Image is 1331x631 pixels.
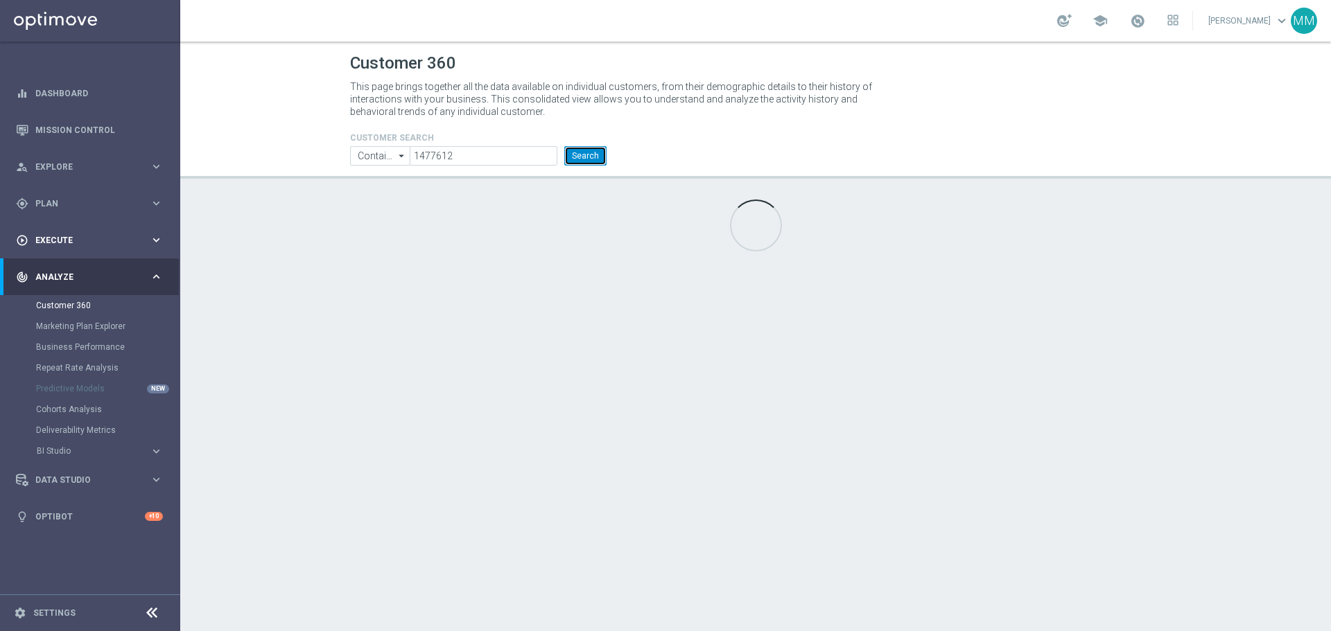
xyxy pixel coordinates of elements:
[16,161,150,173] div: Explore
[150,473,163,486] i: keyboard_arrow_right
[145,512,163,521] div: +10
[150,445,163,458] i: keyboard_arrow_right
[15,474,164,486] button: Data Studio keyboard_arrow_right
[36,420,179,441] div: Deliverability Metrics
[16,234,28,247] i: play_circle_outline
[16,161,28,173] i: person_search
[36,337,179,357] div: Business Performance
[35,199,150,208] span: Plan
[147,384,169,393] div: NEW
[16,197,150,210] div: Plan
[16,75,163,112] div: Dashboard
[35,112,163,148] a: Mission Control
[1291,8,1317,34] div: MM
[15,272,164,283] button: track_changes Analyze keyboard_arrow_right
[150,233,163,247] i: keyboard_arrow_right
[16,234,150,247] div: Execute
[15,235,164,246] button: play_circle_outline Execute keyboard_arrow_right
[35,163,150,171] span: Explore
[16,112,163,148] div: Mission Control
[35,75,163,112] a: Dashboard
[350,133,607,143] h4: CUSTOMER SEARCH
[36,445,164,456] button: BI Studio keyboard_arrow_right
[1207,10,1291,31] a: [PERSON_NAME]keyboard_arrow_down
[35,498,145,535] a: Optibot
[33,609,76,617] a: Settings
[350,80,884,118] p: This page brings together all the data available on individual customers, from their demographic ...
[36,341,144,353] a: Business Performance
[14,607,26,619] i: settings
[37,447,136,455] span: BI Studio
[36,321,144,332] a: Marketing Plan Explorer
[150,270,163,283] i: keyboard_arrow_right
[395,147,409,165] i: arrow_drop_down
[36,362,144,373] a: Repeat Rate Analysis
[150,197,163,210] i: keyboard_arrow_right
[36,300,144,311] a: Customer 360
[16,271,150,283] div: Analyze
[36,441,179,461] div: BI Studio
[16,498,163,535] div: Optibot
[36,295,179,316] div: Customer 360
[350,53,1161,73] h1: Customer 360
[150,160,163,173] i: keyboard_arrow_right
[16,197,28,210] i: gps_fixed
[35,236,150,245] span: Execute
[1274,13,1289,28] span: keyboard_arrow_down
[15,198,164,209] button: gps_fixed Plan keyboard_arrow_right
[15,511,164,522] button: lightbulb Optibot +10
[16,87,28,100] i: equalizer
[36,399,179,420] div: Cohorts Analysis
[350,146,410,166] input: Contains
[36,425,144,436] a: Deliverability Metrics
[36,316,179,337] div: Marketing Plan Explorer
[15,161,164,172] button: person_search Explore keyboard_arrow_right
[36,357,179,378] div: Repeat Rate Analysis
[35,476,150,484] span: Data Studio
[36,404,144,415] a: Cohorts Analysis
[35,273,150,281] span: Analyze
[16,271,28,283] i: track_changes
[1093,13,1108,28] span: school
[37,447,150,455] div: BI Studio
[410,146,557,166] input: Enter CID, Email, name or phone
[15,88,164,99] button: equalizer Dashboard
[15,125,164,136] button: Mission Control
[36,378,179,399] div: Predictive Models
[16,510,28,523] i: lightbulb
[16,474,150,486] div: Data Studio
[564,146,607,166] button: Search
